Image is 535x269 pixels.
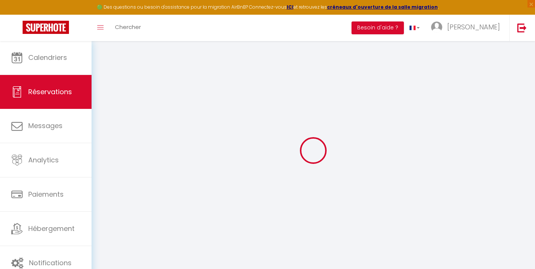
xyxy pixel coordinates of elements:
[29,258,72,267] span: Notifications
[6,3,29,26] button: Ouvrir le widget de chat LiveChat
[517,23,527,32] img: logout
[28,190,64,199] span: Paiements
[28,155,59,165] span: Analytics
[431,21,442,33] img: ...
[425,15,509,41] a: ... [PERSON_NAME]
[28,53,67,62] span: Calendriers
[287,4,293,10] a: ICI
[447,22,500,32] span: [PERSON_NAME]
[28,87,72,96] span: Réservations
[109,15,147,41] a: Chercher
[327,4,438,10] a: créneaux d'ouverture de la salle migration
[115,23,141,31] span: Chercher
[28,224,75,233] span: Hébergement
[23,21,69,34] img: Super Booking
[503,235,529,263] iframe: Chat
[28,121,63,130] span: Messages
[352,21,404,34] button: Besoin d'aide ?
